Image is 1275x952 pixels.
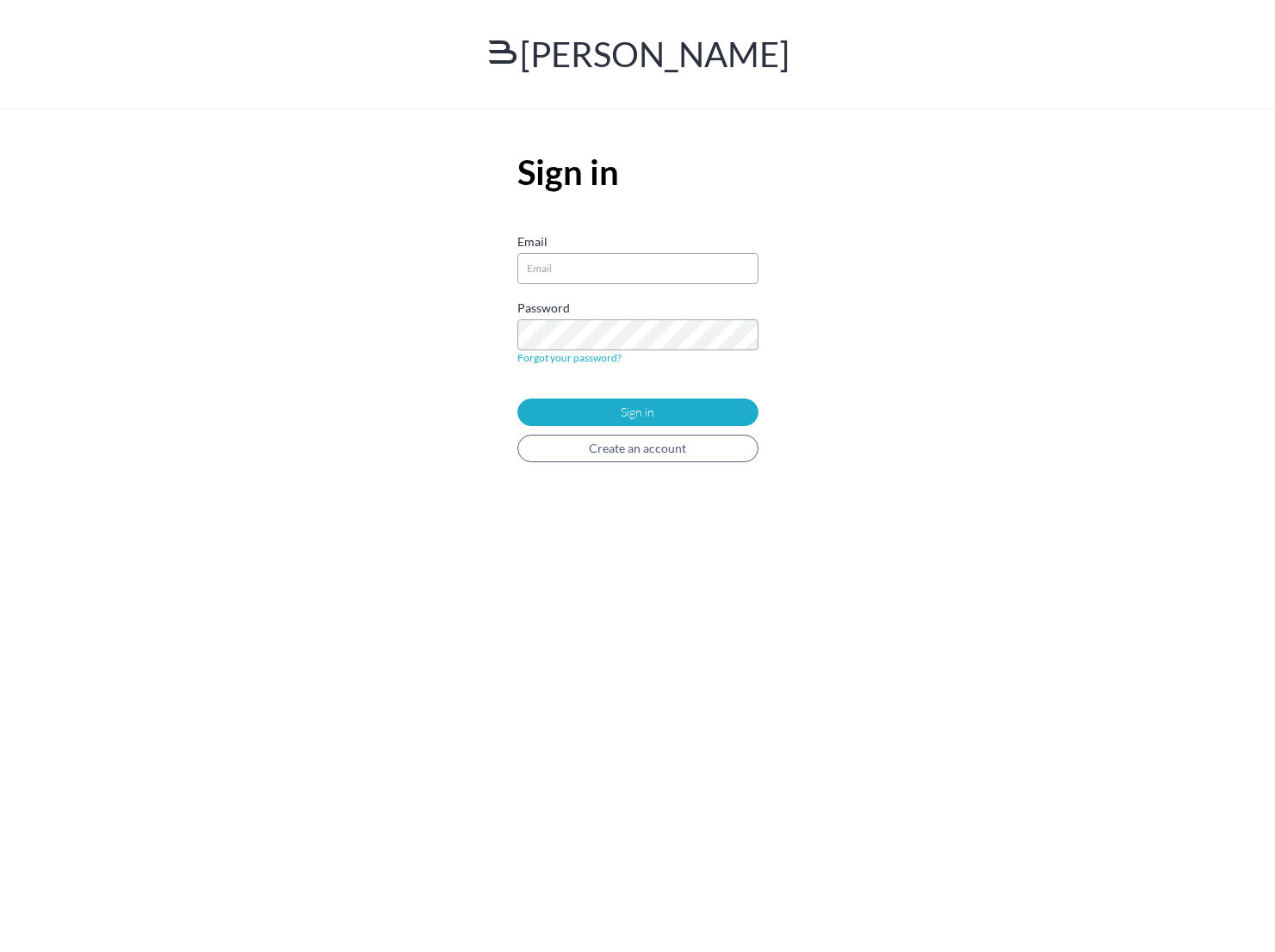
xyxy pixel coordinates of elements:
input: Password [517,319,758,350]
a: Create an account [517,435,758,462]
span: Password [517,301,570,315]
button: Sign in [517,399,758,426]
h1: Sign in [517,152,758,192]
span: Email [517,235,548,249]
a: Forgot your password? [517,351,622,364]
input: Email [517,253,758,284]
a: [PERSON_NAME] [486,34,789,75]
